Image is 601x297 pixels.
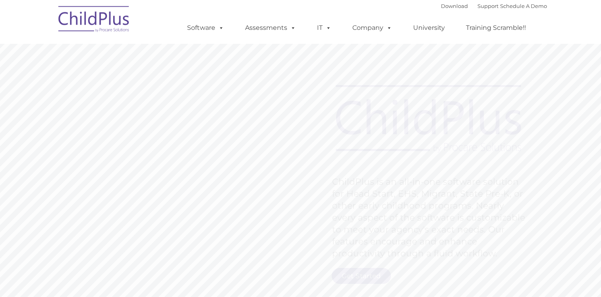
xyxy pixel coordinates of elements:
rs-layer: ChildPlus is an all-in-one software solution for Head Start, EHS, Migrant, State Pre-K, or other ... [332,176,529,260]
a: Download [441,3,468,9]
a: Software [179,20,232,36]
a: Support [477,3,499,9]
a: Get Started [332,268,391,284]
a: IT [309,20,339,36]
a: Schedule A Demo [500,3,547,9]
a: Training Scramble!! [458,20,534,36]
a: University [405,20,453,36]
a: Assessments [237,20,304,36]
img: ChildPlus by Procare Solutions [54,0,134,40]
a: Company [344,20,400,36]
font: | [441,3,547,9]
